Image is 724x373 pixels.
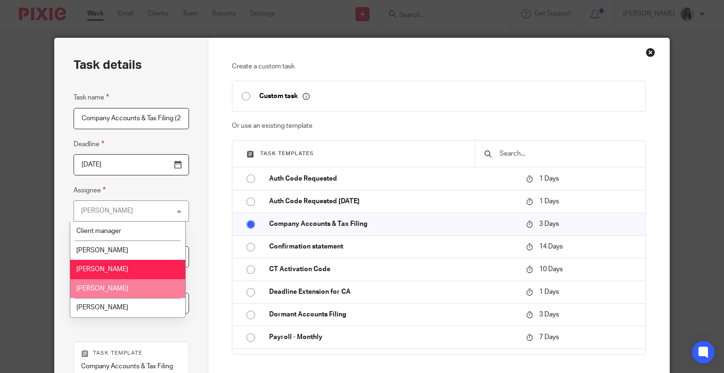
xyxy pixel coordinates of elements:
[539,243,563,250] span: 14 Days
[76,228,121,234] span: Client manager
[269,174,517,183] p: Auth Code Requested
[76,304,128,311] span: [PERSON_NAME]
[499,149,636,159] input: Search...
[260,151,314,156] span: Task templates
[539,311,559,318] span: 3 Days
[269,197,517,206] p: Auth Code Requested [DATE]
[539,198,559,205] span: 1 Days
[539,221,559,227] span: 3 Days
[539,266,563,273] span: 10 Days
[539,334,559,340] span: 7 Days
[269,287,517,297] p: Deadline Extension for CA
[74,139,104,149] label: Deadline
[81,349,181,357] p: Task template
[539,175,559,182] span: 1 Days
[269,265,517,274] p: CT Activation Code
[259,92,310,100] p: Custom task
[76,285,128,292] span: [PERSON_NAME]
[74,154,189,175] input: Pick a date
[269,242,517,251] p: Confirmation statement
[81,207,133,214] div: [PERSON_NAME]
[232,121,646,131] p: Or use an existing template
[74,92,109,103] label: Task name
[74,108,189,129] input: Task name
[232,62,646,71] p: Create a custom task
[269,219,517,229] p: Company Accounts & Tax Filing
[76,266,128,273] span: [PERSON_NAME]
[646,48,655,57] div: Close this dialog window
[269,332,517,342] p: Payroll - Monthly
[269,310,517,319] p: Dormant Accounts Filing
[74,185,106,196] label: Assignee
[74,57,142,73] h2: Task details
[76,247,128,254] span: [PERSON_NAME]
[81,362,181,371] p: Company Accounts & Tax Filing
[539,289,559,295] span: 1 Days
